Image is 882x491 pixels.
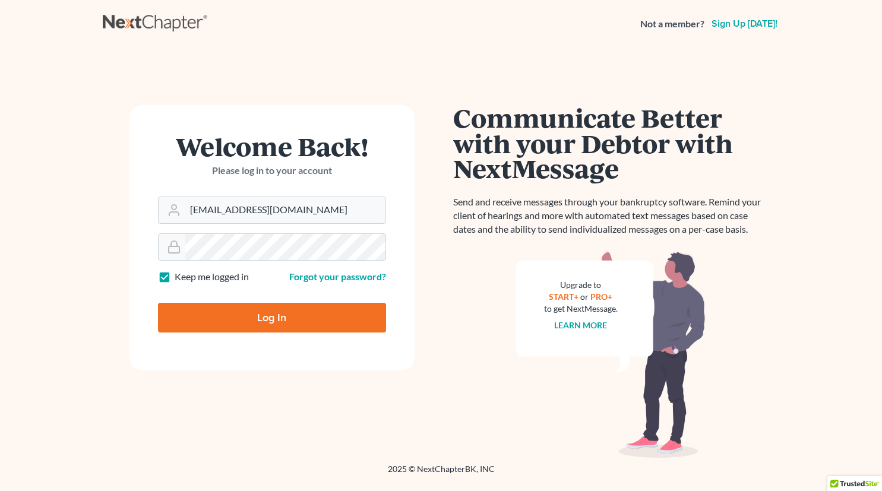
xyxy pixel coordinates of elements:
div: 2025 © NextChapterBK, INC [103,463,780,484]
strong: Not a member? [640,17,704,31]
a: PRO+ [590,292,612,302]
h1: Welcome Back! [158,134,386,159]
input: Log In [158,303,386,332]
p: Please log in to your account [158,164,386,178]
a: Sign up [DATE]! [709,19,780,28]
img: nextmessage_bg-59042aed3d76b12b5cd301f8e5b87938c9018125f34e5fa2b7a6b67550977c72.svg [516,251,706,458]
a: START+ [549,292,578,302]
span: or [580,292,589,302]
a: Learn more [554,320,607,330]
label: Keep me logged in [175,270,249,284]
div: to get NextMessage. [544,303,618,315]
p: Send and receive messages through your bankruptcy software. Remind your client of hearings and mo... [453,195,768,236]
input: Email Address [185,197,385,223]
a: Forgot your password? [289,271,386,282]
div: Upgrade to [544,279,618,291]
h1: Communicate Better with your Debtor with NextMessage [453,105,768,181]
